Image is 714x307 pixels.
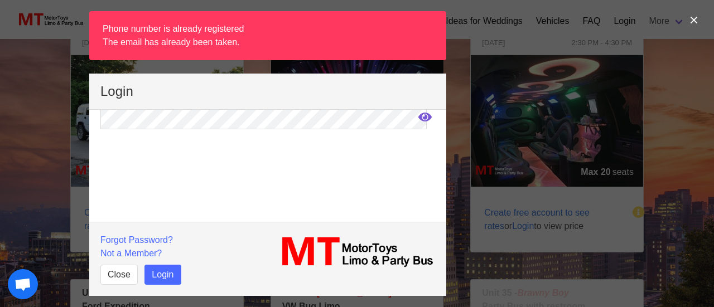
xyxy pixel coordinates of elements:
[8,269,38,299] a: Open chat
[100,248,162,258] a: Not a Member?
[144,265,181,285] button: Login
[100,265,138,285] button: Close
[100,235,173,245] a: Forgot Password?
[100,136,270,220] iframe: reCAPTCHA
[274,233,435,270] img: MT_logo_name.png
[100,85,435,98] p: Login
[89,11,446,60] article: Phone number is already registered The email has already been taken.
